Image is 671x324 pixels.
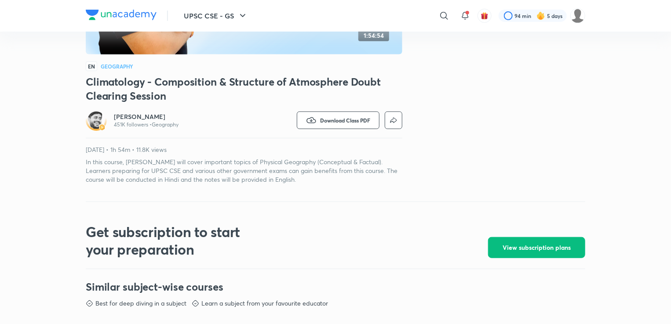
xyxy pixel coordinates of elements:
[95,299,186,308] p: Best for deep diving in a subject
[320,117,370,124] span: Download Class PDF
[88,112,105,129] img: Avatar
[86,223,266,258] h2: Get subscription to start your preparation
[570,8,585,23] img: Kiran Saini
[86,145,402,154] p: [DATE] • 1h 54m • 11.8K views
[179,7,253,25] button: UPSC CSE - GS
[86,280,585,294] h3: Similar subject-wise courses
[297,112,379,129] button: Download Class PDF
[503,243,571,252] span: View subscription plans
[201,299,328,308] p: Learn a subject from your favourite educator
[488,237,585,258] button: View subscription plans
[536,11,545,20] img: streak
[481,12,489,20] img: avatar
[86,75,402,103] h3: Climatology - Composition & Structure of Atmosphere Doubt Clearing Session
[86,110,107,131] a: Avatarbadge
[114,112,179,121] a: [PERSON_NAME]
[86,61,97,71] span: EN
[99,124,105,130] img: badge
[86,10,157,22] a: Company Logo
[364,32,384,40] h4: 1:54:54
[478,9,492,23] button: avatar
[114,121,179,128] p: 451K followers • Geography
[86,158,402,184] p: In this course, [PERSON_NAME] will cover important topics of Physical Geography (Conceptual & Fac...
[86,10,157,20] img: Company Logo
[101,64,133,69] h4: Geography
